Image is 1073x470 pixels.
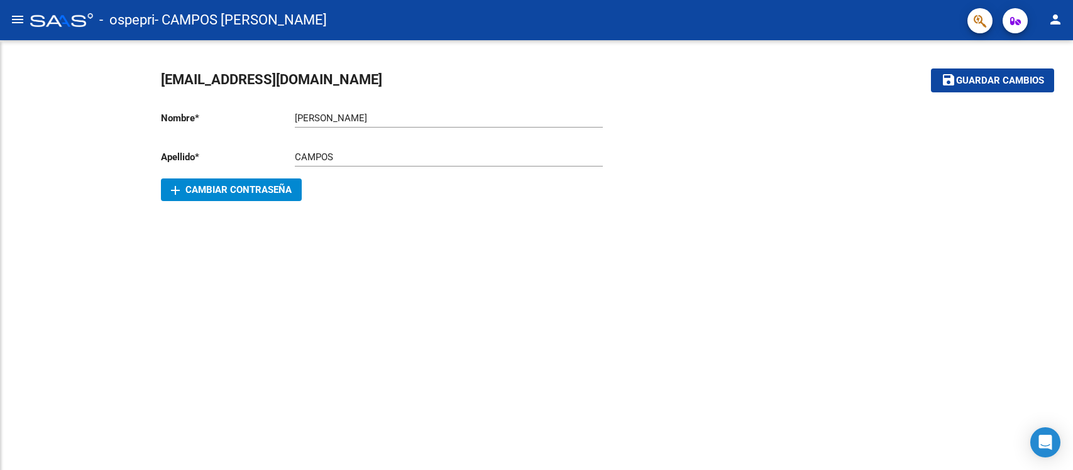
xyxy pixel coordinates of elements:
span: Cambiar Contraseña [171,184,292,195]
span: Guardar cambios [956,75,1044,87]
span: - CAMPOS [PERSON_NAME] [155,6,327,34]
button: Guardar cambios [931,68,1054,92]
mat-icon: menu [10,12,25,27]
mat-icon: add [168,183,183,198]
p: Nombre [161,111,295,125]
mat-icon: save [941,72,956,87]
div: Open Intercom Messenger [1030,427,1060,457]
mat-icon: person [1048,12,1063,27]
span: - ospepri [99,6,155,34]
button: Cambiar Contraseña [161,178,302,201]
span: [EMAIL_ADDRESS][DOMAIN_NAME] [161,72,382,87]
p: Apellido [161,150,295,164]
